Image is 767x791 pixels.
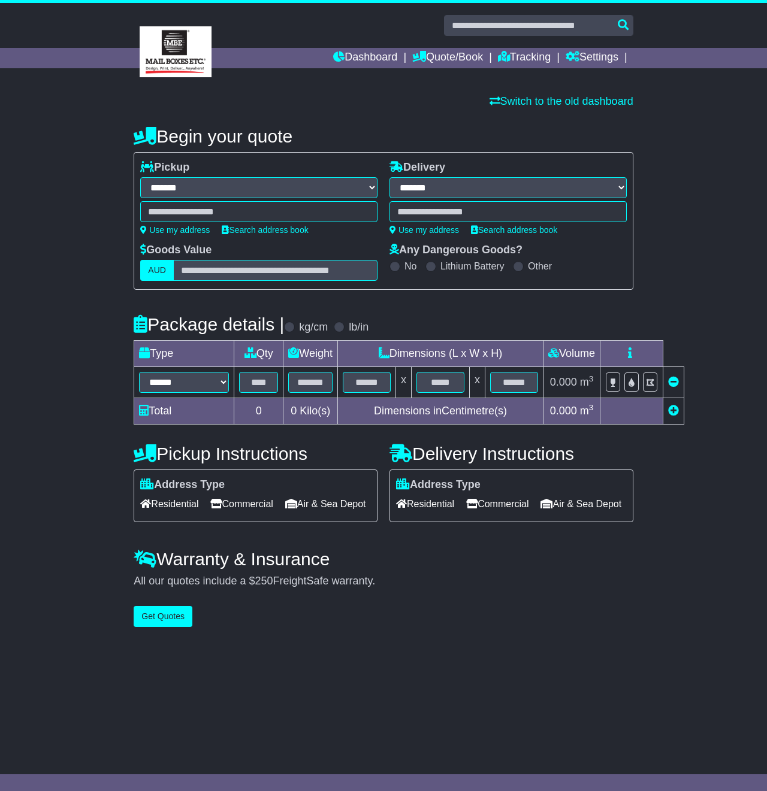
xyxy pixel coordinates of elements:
span: m [580,376,594,388]
a: Quote/Book [412,48,483,68]
span: 250 [255,575,273,587]
label: Pickup [140,161,189,174]
h4: Delivery Instructions [389,444,633,463]
a: Use my address [140,225,210,235]
a: Dashboard [333,48,397,68]
span: Air & Sea Depot [540,495,621,513]
label: Address Type [140,478,225,492]
h4: Pickup Instructions [134,444,378,463]
div: All our quotes include a $ FreightSafe warranty. [134,575,633,588]
h4: Warranty & Insurance [134,549,633,569]
span: Residential [396,495,454,513]
td: Type [134,341,234,367]
span: Commercial [210,495,273,513]
span: Residential [140,495,198,513]
a: Search address book [471,225,557,235]
a: Switch to the old dashboard [490,95,633,107]
span: 0 [291,405,297,417]
h4: Begin your quote [134,126,633,146]
a: Remove this item [668,376,679,388]
sup: 3 [589,374,594,383]
label: No [404,260,416,272]
label: Lithium Battery [440,260,505,272]
h4: Package details | [134,314,284,334]
button: Get Quotes [134,606,192,627]
label: Goods Value [140,244,212,257]
sup: 3 [589,403,594,412]
label: Delivery [389,161,445,174]
a: Add new item [668,405,679,417]
span: 0.000 [550,405,577,417]
label: Other [528,260,552,272]
label: Address Type [396,478,481,492]
label: lb/in [349,321,369,334]
a: Search address book [222,225,308,235]
span: m [580,405,594,417]
span: 0.000 [550,376,577,388]
td: Weight [283,341,338,367]
td: Total [134,398,234,425]
td: x [396,367,412,398]
td: 0 [234,398,283,425]
span: Commercial [466,495,529,513]
span: Air & Sea Depot [285,495,366,513]
label: Any Dangerous Goods? [389,244,523,257]
td: Qty [234,341,283,367]
a: Settings [566,48,618,68]
label: kg/cm [299,321,328,334]
td: x [470,367,485,398]
td: Volume [543,341,600,367]
td: Kilo(s) [283,398,338,425]
a: Use my address [389,225,459,235]
label: AUD [140,260,174,281]
a: Tracking [498,48,551,68]
td: Dimensions (L x W x H) [338,341,543,367]
td: Dimensions in Centimetre(s) [338,398,543,425]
